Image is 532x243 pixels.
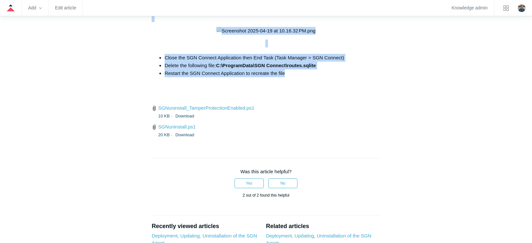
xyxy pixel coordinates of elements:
a: Edit article [55,6,76,10]
button: This article was not helpful [268,178,297,188]
span: Was this article helpful? [240,169,292,174]
li: Close the SGN Connect Application then End Task (Task Manager > SGN Connect) [165,54,380,62]
img: user avatar [518,4,526,12]
h2: Recently viewed articles [152,222,260,231]
li: Delete the following file: [165,62,380,69]
a: SGNuninstall.ps1 [158,124,196,129]
span: 2 out of 2 found this helpful [243,193,289,198]
strong: C:\ProgramData\SGN Connect\routes.sqlite [216,63,316,68]
a: SGNuninstall_TamperProtectionEnabled.ps1 [158,105,254,111]
span: 10 KB [158,114,174,118]
zd-hc-trigger: Click your profile icon to open the profile menu [518,4,526,12]
a: Download [175,114,194,118]
button: This article was helpful [235,178,264,188]
h2: Related articles [266,222,380,231]
span: 20 KB [158,132,174,137]
zd-hc-trigger: Add [28,6,42,10]
img: Screenshot 2025-04-19 at 10.16.32 PM.png [216,27,316,35]
li: Restart the SGN Connect Application to recreate the file [165,69,380,77]
a: Knowledge admin [452,6,488,10]
a: Download [175,132,194,137]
